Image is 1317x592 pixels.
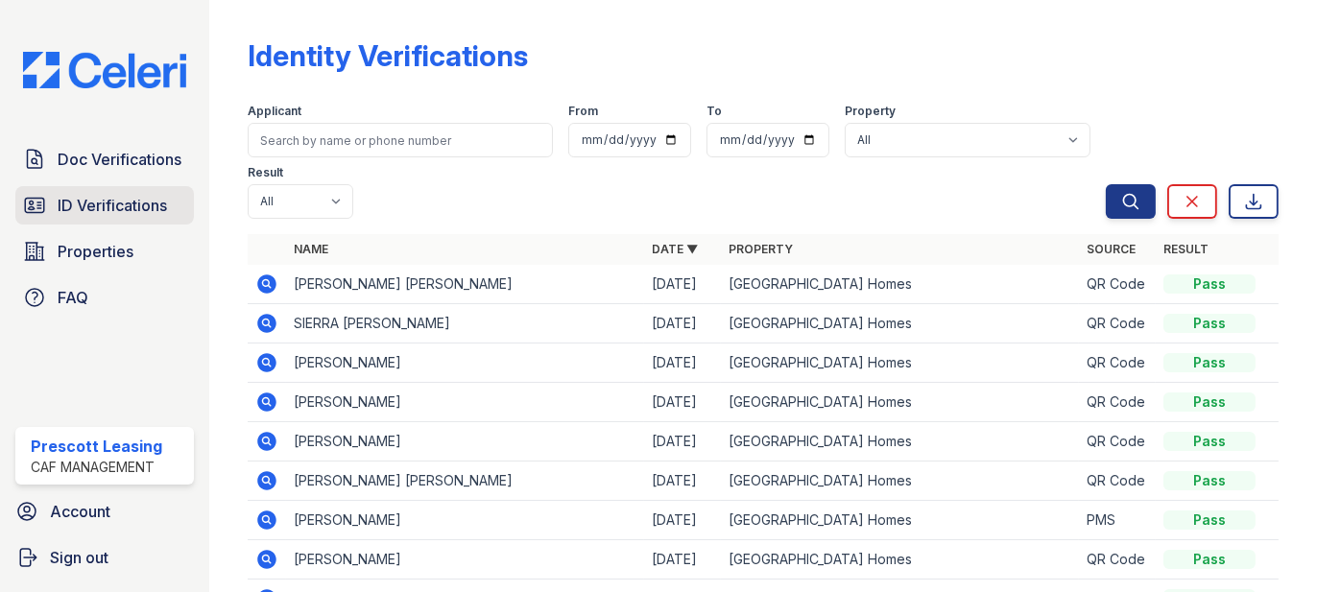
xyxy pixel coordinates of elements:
[721,540,1079,580] td: [GEOGRAPHIC_DATA] Homes
[15,186,194,225] a: ID Verifications
[286,462,644,501] td: [PERSON_NAME] [PERSON_NAME]
[1163,432,1256,451] div: Pass
[1163,510,1256,530] div: Pass
[58,286,88,309] span: FAQ
[721,422,1079,462] td: [GEOGRAPHIC_DATA] Homes
[644,540,721,580] td: [DATE]
[58,240,133,263] span: Properties
[1079,383,1156,422] td: QR Code
[286,501,644,540] td: [PERSON_NAME]
[568,104,598,119] label: From
[8,52,202,88] img: CE_Logo_Blue-a8612792a0a2168367f1c8372b55b34899dd931a85d93a1a3d3e32e68fde9ad4.png
[721,383,1079,422] td: [GEOGRAPHIC_DATA] Homes
[248,123,553,157] input: Search by name or phone number
[50,546,108,569] span: Sign out
[1079,462,1156,501] td: QR Code
[1163,274,1256,294] div: Pass
[294,242,328,256] a: Name
[8,538,202,577] a: Sign out
[729,242,793,256] a: Property
[1163,471,1256,490] div: Pass
[286,265,644,304] td: [PERSON_NAME] [PERSON_NAME]
[644,343,721,383] td: [DATE]
[248,165,283,180] label: Result
[1163,353,1256,372] div: Pass
[644,383,721,422] td: [DATE]
[1079,343,1156,383] td: QR Code
[50,500,110,523] span: Account
[1163,550,1256,569] div: Pass
[644,462,721,501] td: [DATE]
[31,435,162,458] div: Prescott Leasing
[31,458,162,477] div: CAF Management
[248,104,301,119] label: Applicant
[721,501,1079,540] td: [GEOGRAPHIC_DATA] Homes
[8,492,202,531] a: Account
[1163,242,1209,256] a: Result
[644,265,721,304] td: [DATE]
[1079,422,1156,462] td: QR Code
[1079,304,1156,343] td: QR Code
[644,304,721,343] td: [DATE]
[58,148,181,171] span: Doc Verifications
[1163,392,1256,412] div: Pass
[248,38,528,73] div: Identity Verifications
[286,343,644,383] td: [PERSON_NAME]
[644,422,721,462] td: [DATE]
[286,304,644,343] td: SIERRA [PERSON_NAME]
[1079,540,1156,580] td: QR Code
[721,304,1079,343] td: [GEOGRAPHIC_DATA] Homes
[721,343,1079,383] td: [GEOGRAPHIC_DATA] Homes
[706,104,722,119] label: To
[286,383,644,422] td: [PERSON_NAME]
[1087,242,1136,256] a: Source
[1079,501,1156,540] td: PMS
[721,462,1079,501] td: [GEOGRAPHIC_DATA] Homes
[15,232,194,271] a: Properties
[58,194,167,217] span: ID Verifications
[286,422,644,462] td: [PERSON_NAME]
[721,265,1079,304] td: [GEOGRAPHIC_DATA] Homes
[652,242,698,256] a: Date ▼
[15,278,194,317] a: FAQ
[845,104,896,119] label: Property
[1163,314,1256,333] div: Pass
[15,140,194,178] a: Doc Verifications
[1079,265,1156,304] td: QR Code
[286,540,644,580] td: [PERSON_NAME]
[644,501,721,540] td: [DATE]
